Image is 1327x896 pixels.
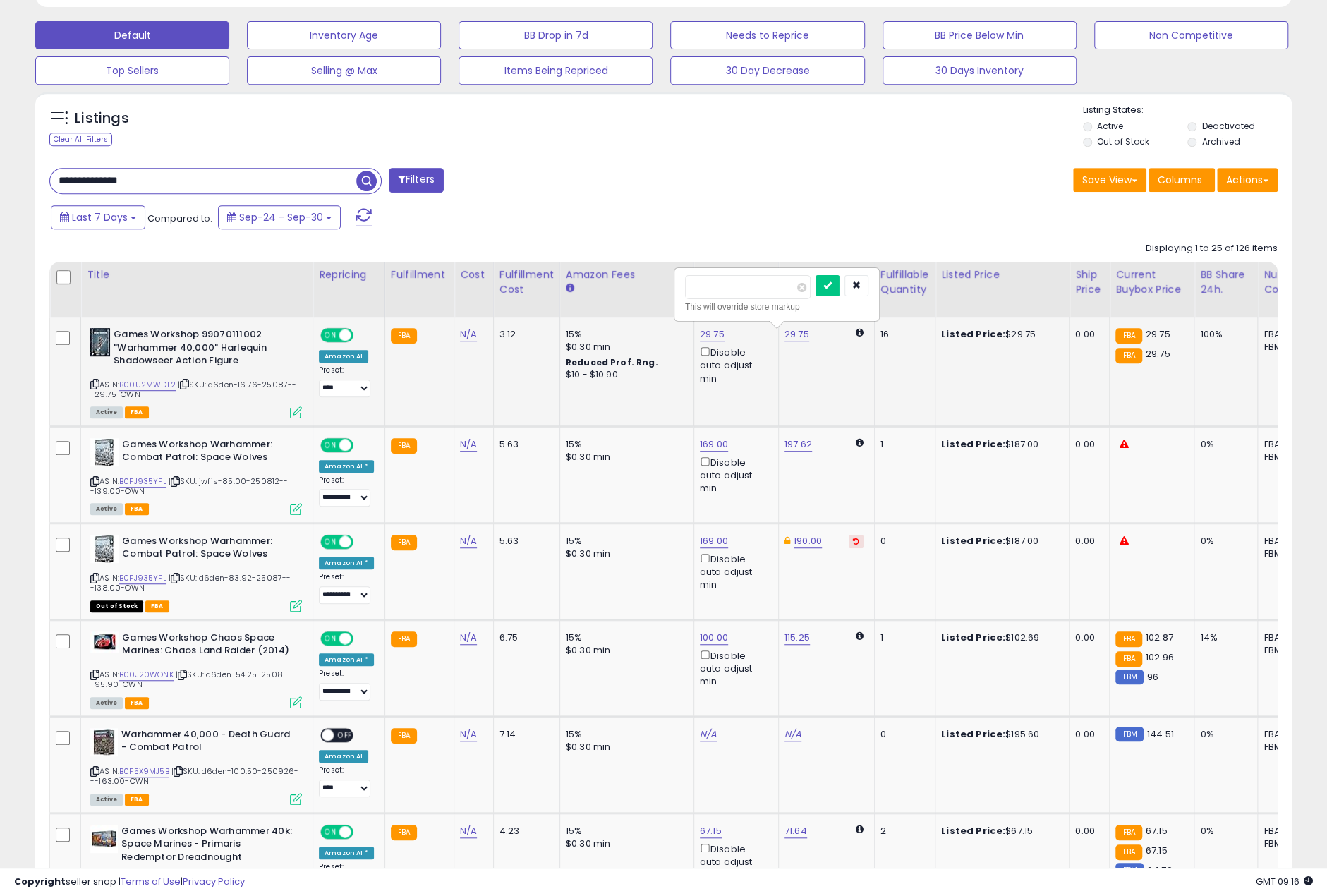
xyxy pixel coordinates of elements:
[122,438,293,468] b: Games Workshop Warhammer: Combat Patrol: Space Wolves
[941,728,1058,741] div: $195.60
[1115,328,1141,344] small: FBA
[883,56,1077,85] button: 30 Days Inventory
[183,875,245,888] a: Privacy Policy
[319,765,374,797] div: Preset:
[119,572,166,584] a: B0FJ935YFL
[941,727,1005,741] b: Listed Price:
[1146,824,1168,837] span: 67.15
[90,697,123,709] span: All listings currently available for purchase on Amazon
[147,212,212,225] span: Compared to:
[391,328,417,344] small: FBA
[1264,267,1315,297] div: Num of Comp.
[670,21,864,49] button: Needs to Reprice
[941,437,1005,451] b: Listed Price:
[1075,631,1098,644] div: 0.00
[389,168,444,193] button: Filters
[391,728,417,744] small: FBA
[566,356,658,368] b: Reduced Prof. Rng.
[319,557,374,569] div: Amazon AI *
[1264,631,1310,644] div: FBA: 5
[460,534,477,548] a: N/A
[90,328,110,356] img: 515BgehOEAL._SL40_.jpg
[460,824,477,838] a: N/A
[90,600,143,612] span: All listings that are currently out of stock and unavailable for purchase on Amazon
[459,21,653,49] button: BB Drop in 7d
[1200,728,1247,741] div: 0%
[566,438,683,451] div: 15%
[566,267,688,282] div: Amazon Fees
[1115,348,1141,363] small: FBA
[334,729,356,741] span: OFF
[90,503,123,515] span: All listings currently available for purchase on Amazon
[90,794,123,806] span: All listings currently available for purchase on Amazon
[90,631,119,653] img: 41cRitpJk-L._SL40_.jpg
[941,631,1005,644] b: Listed Price:
[499,267,554,297] div: Fulfillment Cost
[90,406,123,418] span: All listings currently available for purchase on Amazon
[566,535,683,547] div: 15%
[145,600,169,612] span: FBA
[700,648,768,689] div: Disable auto adjust min
[883,21,1077,49] button: BB Price Below Min
[1217,168,1278,192] button: Actions
[880,728,924,741] div: 0
[35,56,229,85] button: Top Sellers
[700,841,768,882] div: Disable auto adjust min
[566,369,683,381] div: $10 - $10.90
[319,653,374,666] div: Amazon AI *
[1075,535,1098,547] div: 0.00
[700,437,728,452] a: 169.00
[1115,844,1141,860] small: FBA
[90,631,302,707] div: ASIN:
[566,547,683,560] div: $0.30 min
[784,727,801,741] a: N/A
[90,728,118,756] img: 517Slp10qaL._SL40_.jpg
[122,631,293,661] b: Games Workshop Chaos Space Marines: Chaos Land Raider (2014)
[1146,844,1168,857] span: 67.15
[566,631,683,644] div: 15%
[1264,341,1310,353] div: FBM: 6
[941,824,1005,837] b: Listed Price:
[880,631,924,644] div: 1
[941,328,1058,341] div: $29.75
[1264,535,1310,547] div: FBA: 0
[880,328,924,341] div: 16
[125,503,149,515] span: FBA
[1149,168,1215,192] button: Columns
[1115,727,1143,741] small: FBM
[459,56,653,85] button: Items Being Repriced
[499,728,549,741] div: 7.14
[1264,728,1310,741] div: FBA: 9
[566,728,683,741] div: 15%
[319,267,379,282] div: Repricing
[14,876,245,889] div: seller snap | |
[700,824,722,838] a: 67.15
[784,437,812,452] a: 197.62
[460,267,487,282] div: Cost
[1256,875,1313,888] span: 2025-10-8 09:16 GMT
[1097,120,1123,132] label: Active
[566,341,683,353] div: $0.30 min
[1146,242,1278,255] div: Displaying 1 to 25 of 126 items
[391,535,417,550] small: FBA
[90,438,119,466] img: 51QTn-wmTDL._SL40_.jpg
[51,205,145,229] button: Last 7 Days
[1201,135,1240,147] label: Archived
[322,826,339,838] span: ON
[1075,438,1098,451] div: 0.00
[460,327,477,341] a: N/A
[1097,135,1149,147] label: Out of Stock
[90,669,296,690] span: | SKU: d6den-54.25-250811---95.90-OWN
[119,669,174,681] a: B00J20WONK
[121,825,293,868] b: Games Workshop Warhammer 40k: Space Marines - Primaris Redemptor Dreadnought
[499,631,549,644] div: 6.75
[1264,644,1310,657] div: FBM: 1
[1200,631,1247,644] div: 14%
[87,267,307,282] div: Title
[119,476,166,488] a: B0FJ935YFL
[1115,670,1143,684] small: FBM
[1075,728,1098,741] div: 0.00
[941,327,1005,341] b: Listed Price:
[700,727,717,741] a: N/A
[75,109,129,128] h5: Listings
